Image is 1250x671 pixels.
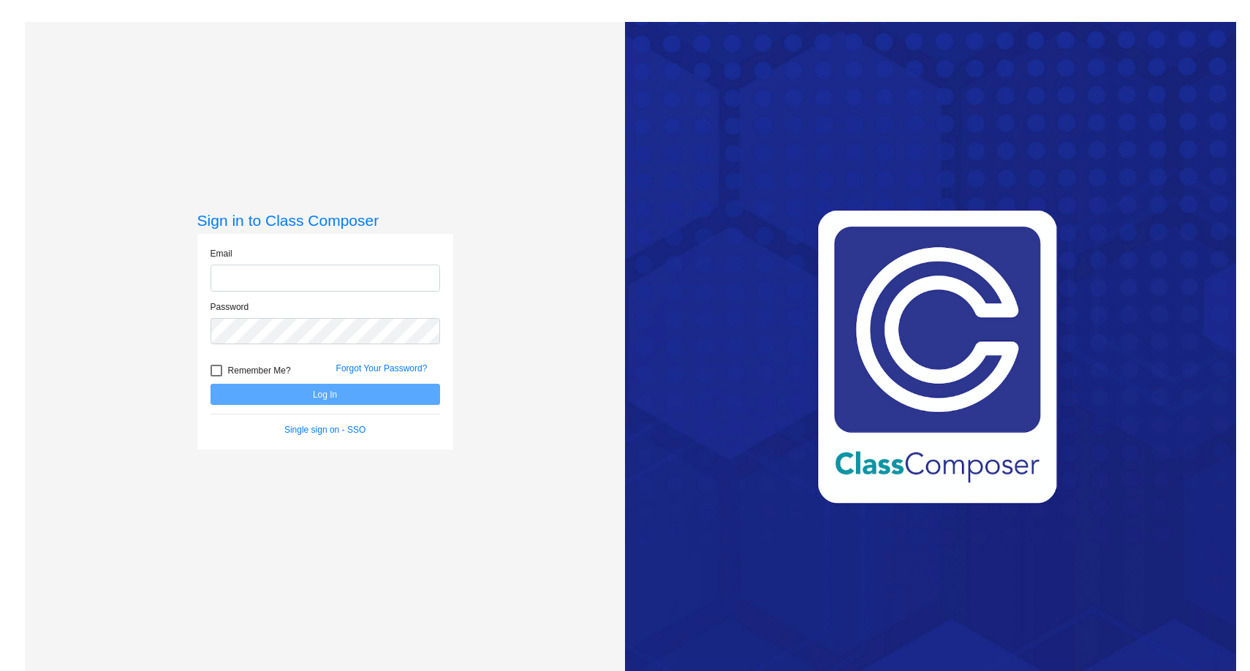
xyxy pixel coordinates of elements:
a: Forgot Your Password? [336,363,428,374]
a: Single sign on - SSO [284,425,365,435]
span: Remember Me? [228,362,291,379]
h3: Sign in to Class Composer [197,211,453,230]
label: Email [211,247,232,260]
label: Password [211,300,249,314]
button: Log In [211,384,440,405]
